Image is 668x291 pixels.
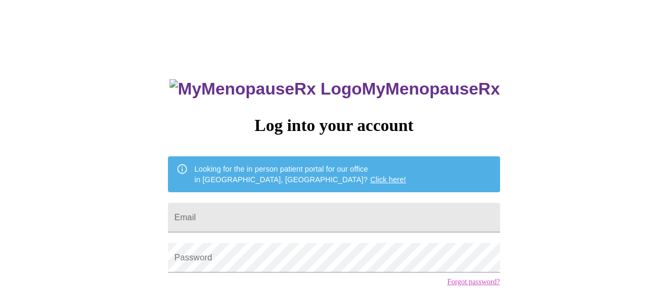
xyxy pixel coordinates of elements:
[447,278,500,286] a: Forgot password?
[170,79,362,99] img: MyMenopauseRx Logo
[194,159,406,189] div: Looking for the in person patient portal for our office in [GEOGRAPHIC_DATA], [GEOGRAPHIC_DATA]?
[168,116,500,135] h3: Log into your account
[170,79,500,99] h3: MyMenopauseRx
[370,175,406,184] a: Click here!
